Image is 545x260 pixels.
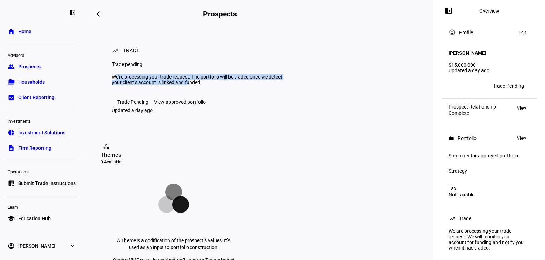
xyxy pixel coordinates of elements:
div: Updated a day ago [112,107,153,113]
span: Edit [519,28,526,37]
span: Submit Trade Instructions [18,180,76,187]
a: folder_copyHouseholds [4,75,80,89]
eth-mat-symbol: expand_more [69,243,76,250]
div: Not Taxable [449,192,530,198]
p: A Theme is a codification of the prospect’s values. It’s used as an input to portfolio construction. [112,237,235,251]
h2: Prospects [203,10,237,18]
eth-mat-symbol: list_alt_add [8,180,15,187]
mat-icon: workspaces [103,143,110,150]
eth-panel-overview-card-header: Portfolio [449,134,530,142]
eth-mat-symbol: bid_landscape [8,94,15,101]
eth-mat-symbol: group [8,63,15,70]
mat-icon: trending_up [112,47,119,54]
button: Edit [515,28,530,37]
eth-panel-overview-card-header: Profile [449,28,530,37]
span: Firm Reporting [18,144,51,151]
mat-icon: trending_up [449,215,456,222]
span: View [517,134,526,142]
a: homeHome [4,24,80,38]
mat-icon: work [449,135,454,141]
button: View [514,134,530,142]
div: Advisors [4,50,80,60]
div: We are processing your trade request. We will monitor your account for funding and notify you whe... [444,225,534,253]
eth-mat-symbol: folder_copy [8,79,15,86]
div: $15,000,000 [449,62,530,68]
div: Prospect Relationship [449,104,496,110]
div: Updated a day ago [449,68,530,73]
div: Overview [479,8,499,14]
span: Education Hub [18,215,51,222]
div: Trade [123,47,140,54]
h4: [PERSON_NAME] [449,50,486,56]
div: Tax [449,186,530,191]
span: Households [18,79,45,86]
mat-icon: left_panel_open [444,7,453,15]
div: Trade pending [112,61,284,67]
div: View approved portfolio [154,99,206,105]
span: View [517,104,526,112]
span: Investment Solutions [18,129,65,136]
div: Trade Pending [493,83,524,89]
eth-mat-symbol: description [8,144,15,151]
mat-icon: arrow_backwards [95,10,103,18]
span: Prospects [18,63,41,70]
a: bid_landscapeClient Reporting [4,90,80,104]
eth-panel-overview-card-header: Trade [449,214,530,223]
eth-mat-symbol: home [8,28,15,35]
button: View [514,104,530,112]
div: Operations [4,166,80,176]
eth-mat-symbol: pie_chart [8,129,15,136]
span: Home [18,28,31,35]
div: Strategy [449,168,530,174]
div: Profile [459,30,473,35]
div: Trade [459,216,471,221]
a: pie_chartInvestment Solutions [4,126,80,140]
div: We’re processing your trade request. The portfolio will be traded once we detect your client’s ac... [112,74,284,85]
eth-mat-symbol: account_circle [8,243,15,250]
mat-icon: account_circle [449,29,456,36]
div: Summary for approved portfolio [449,153,530,158]
eth-mat-symbol: left_panel_close [69,9,76,16]
div: Complete [449,110,496,116]
div: 0 Available [101,159,247,165]
div: Portfolio [458,135,477,141]
a: descriptionFirm Reporting [4,141,80,155]
eth-mat-symbol: school [8,215,15,222]
div: Trade Pending [117,99,148,105]
span: [PERSON_NAME] [18,243,56,250]
div: Learn [4,202,80,211]
span: Client Reporting [18,94,54,101]
div: Themes [101,151,247,159]
div: Investments [4,116,80,126]
span: CJ [452,83,457,88]
a: groupProspects [4,60,80,74]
